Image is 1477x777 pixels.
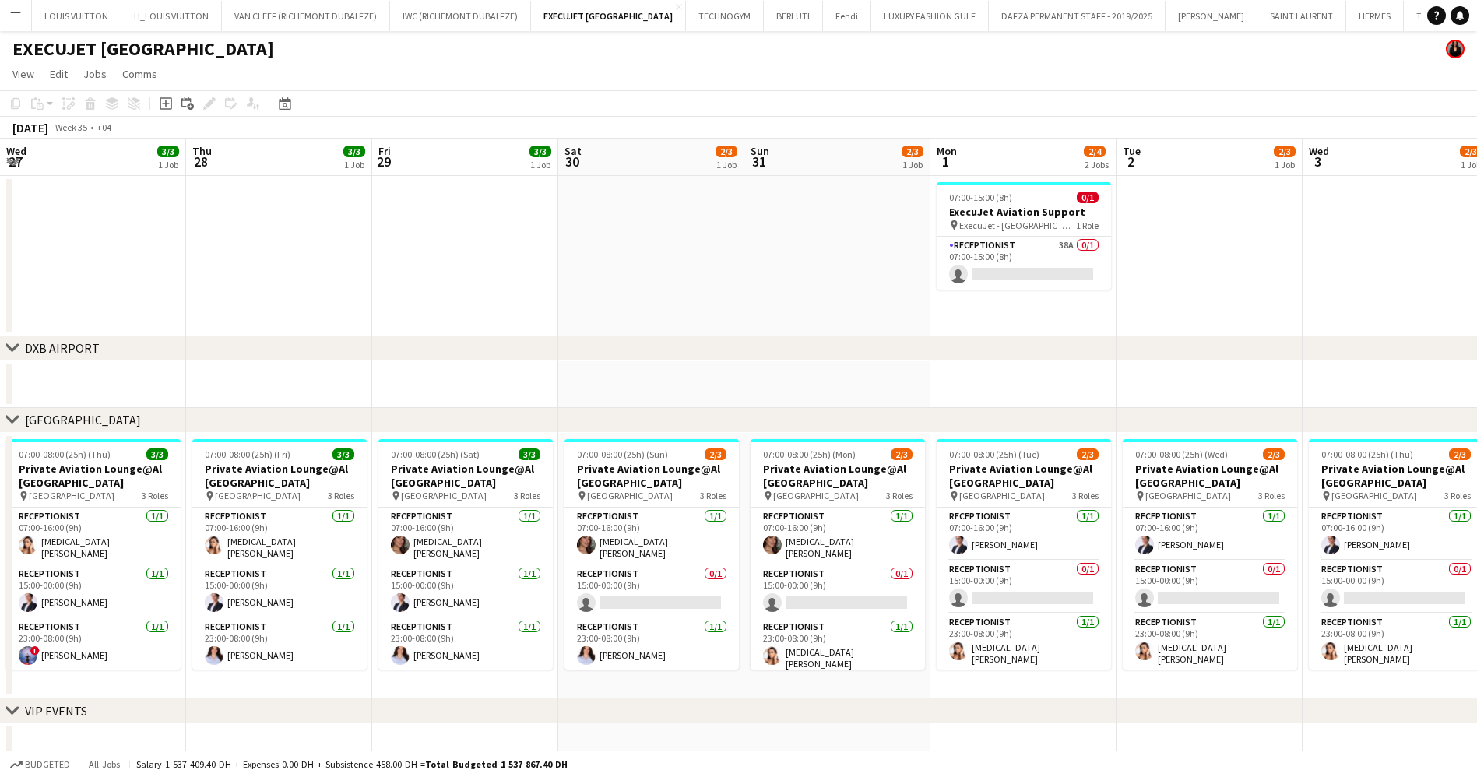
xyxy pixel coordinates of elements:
app-job-card: 07:00-08:00 (25h) (Tue)2/3Private Aviation Lounge@Al [GEOGRAPHIC_DATA] [GEOGRAPHIC_DATA]3 RolesRe... [937,439,1111,670]
span: 30 [562,153,582,171]
span: ! [30,646,40,656]
span: Sun [751,144,769,158]
h3: Private Aviation Lounge@Al [GEOGRAPHIC_DATA] [751,462,925,490]
app-card-role: Receptionist38A0/107:00-15:00 (8h) [937,237,1111,290]
span: 07:00-08:00 (25h) (Wed) [1135,448,1228,460]
span: 1 [934,153,957,171]
app-job-card: 07:00-08:00 (25h) (Mon)2/3Private Aviation Lounge@Al [GEOGRAPHIC_DATA] [GEOGRAPHIC_DATA]3 RolesRe... [751,439,925,670]
span: 3 Roles [142,490,168,501]
a: View [6,64,40,84]
div: 1 Job [902,159,923,171]
h3: Private Aviation Lounge@Al [GEOGRAPHIC_DATA] [6,462,181,490]
span: Total Budgeted 1 537 867.40 DH [425,758,568,770]
app-card-role: Receptionist0/115:00-00:00 (9h) [751,565,925,618]
span: Mon [937,144,957,158]
app-card-role: Receptionist1/107:00-16:00 (9h)[PERSON_NAME] [937,508,1111,561]
div: +04 [97,121,111,133]
a: Jobs [77,64,113,84]
div: 1 Job [716,159,737,171]
span: [GEOGRAPHIC_DATA] [1145,490,1231,501]
app-card-role: Receptionist1/115:00-00:00 (9h)[PERSON_NAME] [6,565,181,618]
button: BERLUTI [764,1,823,31]
h3: Private Aviation Lounge@Al [GEOGRAPHIC_DATA] [937,462,1111,490]
app-job-card: 07:00-08:00 (25h) (Sun)2/3Private Aviation Lounge@Al [GEOGRAPHIC_DATA] [GEOGRAPHIC_DATA]3 RolesRe... [564,439,739,670]
span: 3/3 [146,448,168,460]
span: [GEOGRAPHIC_DATA] [959,490,1045,501]
span: Edit [50,67,68,81]
h3: Private Aviation Lounge@Al [GEOGRAPHIC_DATA] [564,462,739,490]
span: 3 Roles [700,490,726,501]
button: Fendi [823,1,871,31]
button: DAFZA PERMANENT STAFF - 2019/2025 [989,1,1166,31]
span: 07:00-08:00 (25h) (Fri) [205,448,290,460]
app-user-avatar: Maria Fernandes [1446,40,1465,58]
app-card-role: Receptionist1/107:00-16:00 (9h)[MEDICAL_DATA][PERSON_NAME] [192,508,367,565]
a: Edit [44,64,74,84]
span: All jobs [86,758,123,770]
span: Tue [1123,144,1141,158]
button: SAINT LAURENT [1257,1,1346,31]
span: 3 Roles [1258,490,1285,501]
button: EXECUJET [GEOGRAPHIC_DATA] [531,1,686,31]
span: [GEOGRAPHIC_DATA] [215,490,301,501]
span: ExecuJet - [GEOGRAPHIC_DATA] [959,220,1076,231]
span: Budgeted [25,759,70,770]
button: LUXURY FASHION GULF [871,1,989,31]
button: IWC (RICHEMONT DUBAI FZE) [390,1,531,31]
span: Thu [192,144,212,158]
span: 0/1 [1077,192,1099,203]
span: 2/3 [705,448,726,460]
span: 3/3 [157,146,179,157]
span: 28 [190,153,212,171]
div: DXB AIRPORT [25,340,100,356]
span: 07:00-08:00 (25h) (Sun) [577,448,668,460]
app-card-role: Receptionist0/115:00-00:00 (9h) [1123,561,1297,614]
div: 1 Job [344,159,364,171]
button: LOUIS VUITTON [32,1,121,31]
span: 31 [748,153,769,171]
app-card-role: Receptionist1/107:00-16:00 (9h)[PERSON_NAME] [1123,508,1297,561]
span: 2/3 [1263,448,1285,460]
div: 07:00-08:00 (25h) (Sat)3/3Private Aviation Lounge@Al [GEOGRAPHIC_DATA] [GEOGRAPHIC_DATA]3 RolesRe... [378,439,553,670]
span: 2/3 [1449,448,1471,460]
app-card-role: Receptionist1/123:00-08:00 (9h)[PERSON_NAME] [564,618,739,671]
div: 07:00-08:00 (25h) (Wed)2/3Private Aviation Lounge@Al [GEOGRAPHIC_DATA] [GEOGRAPHIC_DATA]3 RolesRe... [1123,439,1297,670]
span: 07:00-15:00 (8h) [949,192,1012,203]
span: Week 35 [51,121,90,133]
app-card-role: Receptionist1/107:00-16:00 (9h)[MEDICAL_DATA][PERSON_NAME] [6,508,181,565]
span: 3 Roles [514,490,540,501]
span: 1 Role [1076,220,1099,231]
span: Comms [122,67,157,81]
h3: Private Aviation Lounge@Al [GEOGRAPHIC_DATA] [1123,462,1297,490]
app-card-role: Receptionist1/107:00-16:00 (9h)[MEDICAL_DATA][PERSON_NAME] [378,508,553,565]
div: 07:00-08:00 (25h) (Fri)3/3Private Aviation Lounge@Al [GEOGRAPHIC_DATA] [GEOGRAPHIC_DATA]3 RolesRe... [192,439,367,670]
span: 07:00-08:00 (25h) (Thu) [1321,448,1413,460]
span: 3/3 [343,146,365,157]
span: 3 Roles [1444,490,1471,501]
button: TECHNOGYM [686,1,764,31]
span: 07:00-08:00 (25h) (Sat) [391,448,480,460]
span: Fri [378,144,391,158]
button: HERMES [1346,1,1404,31]
h1: EXECUJET [GEOGRAPHIC_DATA] [12,37,274,61]
div: 1 Job [530,159,550,171]
span: 3/3 [529,146,551,157]
span: Jobs [83,67,107,81]
span: Wed [1309,144,1329,158]
span: 2 [1120,153,1141,171]
app-card-role: Receptionist0/115:00-00:00 (9h) [937,561,1111,614]
span: 3 Roles [886,490,913,501]
app-card-role: Receptionist1/107:00-16:00 (9h)[MEDICAL_DATA][PERSON_NAME] [751,508,925,565]
span: 07:00-08:00 (25h) (Mon) [763,448,856,460]
span: 2/3 [902,146,923,157]
app-card-role: Receptionist1/123:00-08:00 (9h)[MEDICAL_DATA][PERSON_NAME] [1123,614,1297,671]
span: 2/3 [891,448,913,460]
div: 1 Job [1275,159,1295,171]
span: [GEOGRAPHIC_DATA] [587,490,673,501]
div: Salary 1 537 409.40 DH + Expenses 0.00 DH + Subsistence 458.00 DH = [136,758,568,770]
span: 2/3 [1077,448,1099,460]
span: 29 [376,153,391,171]
span: [GEOGRAPHIC_DATA] [1331,490,1417,501]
